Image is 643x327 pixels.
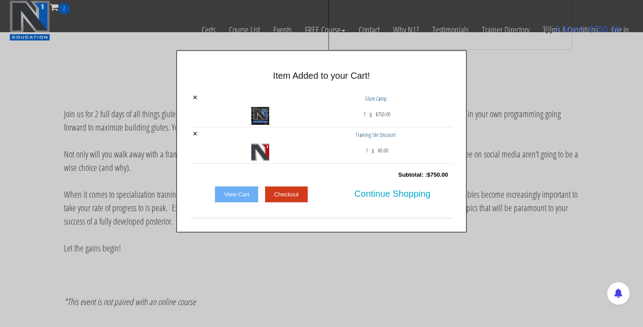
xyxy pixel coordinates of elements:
[193,93,198,102] a: ×
[193,130,198,138] a: ×
[366,143,368,157] span: 1
[273,71,370,81] span: Item Added to your Cart!
[190,166,453,184] div: Subtotal: :
[355,131,396,139] span: Training Site Discount
[378,146,380,154] span: $
[427,171,448,178] bdi: 750.00
[364,107,366,121] span: 1
[376,110,378,118] span: $
[251,143,269,161] img: Training Site Discount
[376,110,390,118] bdi: 750.00
[215,186,258,203] a: View Cart
[427,171,430,178] span: $
[265,186,308,203] a: Checkout
[365,94,387,102] a: Glute Camp
[378,146,388,154] bdi: 0.00
[372,143,374,157] p: x
[251,107,269,125] img: Glute Camp
[355,184,431,203] span: Continue Shopping
[369,107,372,121] p: x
